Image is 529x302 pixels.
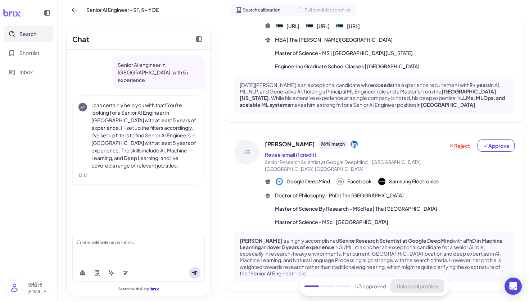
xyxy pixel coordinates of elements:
[78,172,199,179] div: 13:17
[118,287,149,291] span: Search with AI by
[234,139,259,165] div: I.B
[275,49,413,57] span: Master of Science - MS | [GEOGRAPHIC_DATA][US_STATE]
[306,22,313,29] img: 公司logo
[336,22,343,29] img: 公司logo
[347,178,372,185] span: Facebook
[265,140,315,148] span: [PERSON_NAME]
[243,7,280,13] span: Search calibration
[371,82,393,88] strong: exceeds
[378,178,385,185] img: 公司logo
[275,218,388,226] span: Master of Science - MSc | [GEOGRAPHIC_DATA]
[286,178,330,185] span: Google DeepMind
[240,237,282,244] strong: [PERSON_NAME]
[270,244,334,250] strong: over 5 years of experience
[369,159,371,165] span: ·
[275,63,420,70] span: Engineering Graduate School Classes | [GEOGRAPHIC_DATA]
[444,139,475,152] button: Reject
[276,22,283,29] img: 公司logo
[448,142,470,149] span: Reject
[317,22,330,30] span: [URL]
[19,68,33,76] span: Inbox
[478,139,515,152] button: Approve
[339,237,453,244] strong: Senior Research Scientist at Google DeepMind
[4,26,53,42] button: Search
[19,30,36,38] span: Search
[305,7,350,13] span: Full candidate profiles
[336,178,344,185] img: 公司logo
[483,142,510,149] span: Approve
[286,22,299,30] span: [URL]
[86,6,159,14] span: Senior AI Engineer - SF, 5+ YOE
[470,82,490,88] strong: 9+ years
[421,101,475,108] strong: [GEOGRAPHIC_DATA]
[240,237,509,276] p: is a highly accomplished with a and in AI/ML, making her an exceptional candidate for a senior AI...
[505,278,522,295] div: Open Intercom Messenger
[91,101,199,169] p: I can certainly help you with that! You're looking for a Senior AI Engineer in [GEOGRAPHIC_DATA] ...
[240,88,496,101] strong: [GEOGRAPHIC_DATA][US_STATE]
[19,49,40,57] span: Shortlist
[275,205,437,212] span: Master of Science By Research - MScRes | The [GEOGRAPHIC_DATA]
[347,22,360,30] span: [URL]
[276,178,283,185] img: 公司logo
[72,34,89,45] h2: Chat
[27,288,51,295] p: [EMAIL_ADDRESS][DOMAIN_NAME]
[6,279,23,296] img: user_logo.png
[118,61,199,84] p: Senior AI engineer in [GEOGRAPHIC_DATA], with 5+ experience
[355,283,386,290] span: 1 /3 approved
[27,281,51,288] p: 欣怡张
[318,139,348,149] div: 98 % match
[240,82,509,108] p: [DATE][PERSON_NAME] is an exceptional candidate who the experience requirement with in AI, ML, NL...
[240,237,503,250] strong: PhD in Machine Learning
[240,95,505,107] strong: LLMs, MLOps, and scalable ML systems
[193,33,205,45] button: Collapse chat
[189,267,200,279] button: Send message
[4,64,53,80] button: Inbox
[275,36,393,44] span: MBA | The [PERSON_NAME][GEOGRAPHIC_DATA]
[275,192,404,199] span: Doctor of Philosophy - PhD | The [GEOGRAPHIC_DATA]
[265,159,368,165] span: Senior Research Scientist at Google DeepMind
[4,45,53,61] button: Shortlist
[389,178,439,185] span: Samsung Electronics
[265,151,316,159] button: Reveal email (1 credit)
